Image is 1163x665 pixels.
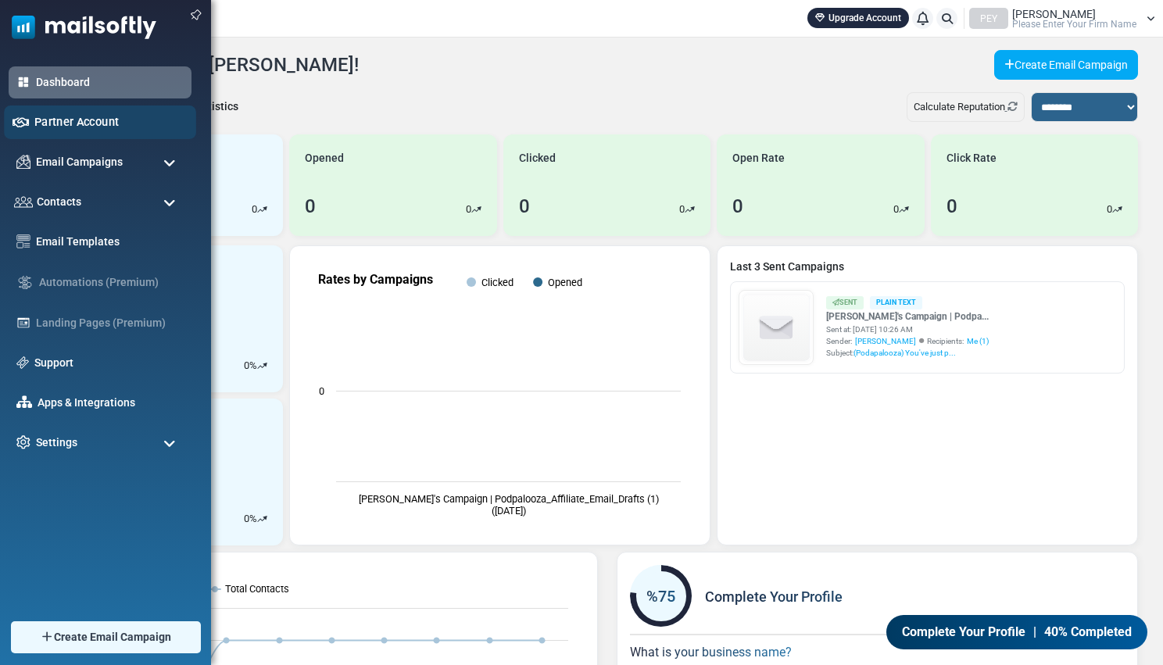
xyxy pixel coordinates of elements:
a: Apps & Integrations [38,395,184,411]
text: 0 [319,385,324,397]
a: Support [34,355,184,371]
div: 0 [947,192,957,220]
div: %75 [630,585,692,608]
label: What is your business name? [630,635,792,662]
text: Rates by Campaigns [318,272,433,287]
div: % [244,511,267,527]
text: [PERSON_NAME]'s Campaign | Podpalooza_Affiliate_Email_Drafts (1) ([DATE]) [359,493,659,517]
span: Opened [305,150,344,166]
span: 40% Completed [1045,623,1136,642]
a: Refresh Stats [1005,101,1018,113]
span: Open Rate [732,150,785,166]
text: Total Contacts [225,583,289,595]
div: 0 [305,192,316,220]
p: 0 [244,511,249,527]
div: Calculate Reputation [907,92,1025,122]
div: Complete Your Profile [630,565,1125,627]
span: Contacts [37,194,81,210]
p: 0 [893,202,899,217]
img: dashboard-icon-active.svg [16,75,30,89]
span: [PERSON_NAME] [1012,9,1096,20]
div: Sent at: [DATE] 10:26 AM [826,324,989,335]
text: Clicked [481,277,514,288]
a: Create Email Campaign [994,50,1138,80]
div: Sent [826,296,864,309]
a: PEY [PERSON_NAME] Please Enter Your Firm Name [969,8,1155,29]
img: landing_pages.svg [16,316,30,330]
p: 0 [679,202,685,217]
text: Opened [549,277,583,288]
span: Settings [36,434,77,451]
img: campaigns-icon.png [16,155,30,169]
p: 0 [466,202,471,217]
span: Clicked [519,150,556,166]
a: Upgrade Account [807,8,909,28]
img: email-templates-icon.svg [16,234,30,248]
img: contacts-icon.svg [14,196,33,207]
a: Me (1) [967,335,989,347]
a: Complete Your Profile | 40% Completed [882,614,1152,650]
span: Please Enter Your Firm Name [1012,20,1136,29]
span: Click Rate [947,150,997,166]
div: 0 [519,192,530,220]
a: Dashboard [36,74,184,91]
img: workflow.svg [16,274,34,291]
p: 0 [244,358,249,374]
div: Subject: [826,347,989,359]
div: Plain Text [870,296,922,309]
svg: Rates by Campaigns [302,259,696,532]
div: PEY [969,8,1008,29]
a: Last 3 Sent Campaigns [730,259,1125,275]
h4: Welcome back, [PERSON_NAME]! [76,54,359,77]
span: Complete Your Profile [898,623,1026,642]
a: [PERSON_NAME]'s Campaign | Podpa... [826,309,989,324]
img: support-icon.svg [16,356,29,369]
div: Sender: Recipients: [826,335,989,347]
span: Email Campaigns [36,154,123,170]
span: Create Email Campaign [54,629,171,645]
div: 0 [732,192,743,220]
span: | [1034,623,1037,642]
a: Partner Account [34,113,188,130]
div: % [244,358,267,374]
img: settings-icon.svg [16,435,30,449]
p: 0 [1107,202,1112,217]
a: Email Templates [36,234,184,250]
span: (Podapalooza) You've just p... [853,349,956,357]
p: 0 [252,202,257,217]
span: [PERSON_NAME] [855,335,916,347]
